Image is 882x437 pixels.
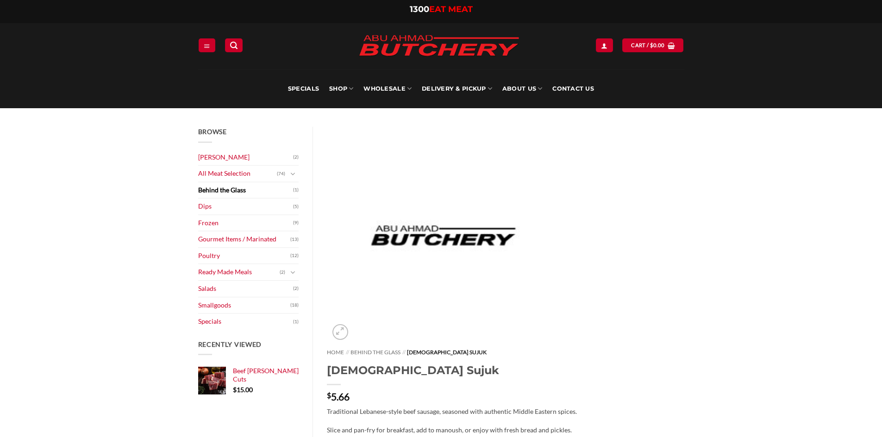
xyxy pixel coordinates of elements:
[198,149,294,166] a: [PERSON_NAME]
[631,41,664,49] span: Cart /
[293,216,299,230] span: (9)
[327,127,560,345] img: Lebanese Sujuk
[429,4,473,14] span: EAT MEAT
[363,69,412,108] a: Wholesale
[280,265,285,279] span: (2)
[407,349,487,356] span: [DEMOGRAPHIC_DATA] Sujuk
[293,200,299,214] span: (5)
[650,42,665,48] bdi: 0.00
[198,314,294,330] a: Specials
[198,281,294,297] a: Salads
[622,38,683,52] a: View cart
[290,249,299,263] span: (12)
[351,29,527,64] img: Abu Ahmad Butchery
[293,183,299,197] span: (1)
[293,150,299,164] span: (2)
[198,182,294,198] a: Behind the Glass
[596,38,613,52] a: Login
[198,264,280,280] a: Ready Made Meals
[233,367,299,384] a: Beef [PERSON_NAME] Cuts
[410,4,429,14] span: 1300
[198,166,277,182] a: All Meat Selection
[332,324,348,340] a: Zoom
[650,41,653,49] span: $
[327,349,344,356] a: Home
[198,297,291,314] a: Smallgoods
[290,298,299,312] span: (18)
[502,69,542,108] a: About Us
[422,69,492,108] a: Delivery & Pickup
[199,38,215,52] a: Menu
[288,169,299,179] button: Toggle
[198,248,291,264] a: Poultry
[350,349,400,356] a: Behind the Glass
[198,231,291,247] a: Gourmet Items / Marinated
[327,392,331,399] span: $
[290,233,299,246] span: (13)
[410,4,473,14] a: 1300EAT MEAT
[402,349,406,356] span: //
[198,198,294,215] a: Dips
[288,69,319,108] a: Specials
[233,367,299,383] span: Beef [PERSON_NAME] Cuts
[329,69,353,108] a: SHOP
[327,391,350,402] bdi: 5.66
[198,215,294,231] a: Frozen
[288,267,299,277] button: Toggle
[233,386,237,394] span: $
[327,406,684,417] p: Traditional Lebanese-style beef sausage, seasoned with authentic Middle Eastern spices.
[552,69,594,108] a: Contact Us
[225,38,243,52] a: Search
[277,167,285,181] span: (74)
[198,340,262,348] span: Recently Viewed
[293,315,299,329] span: (1)
[327,363,684,377] h1: [DEMOGRAPHIC_DATA] Sujuk
[198,128,227,135] span: Browse
[293,282,299,295] span: (2)
[327,425,684,436] p: Slice and pan-fry for breakfast, add to manoush, or enjoy with fresh bread and pickles.
[346,349,349,356] span: //
[233,386,253,394] bdi: 15.00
